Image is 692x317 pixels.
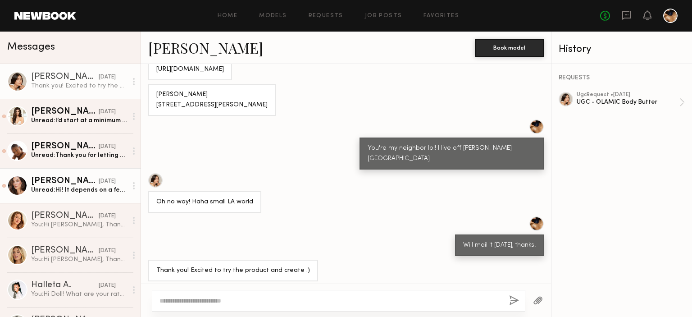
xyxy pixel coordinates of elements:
span: Messages [7,42,55,52]
a: Job Posts [365,13,402,19]
div: Unread: I’d start at a minimum of $300 to cross post on my own profile. :) [31,116,127,125]
a: Home [218,13,238,19]
div: You're my neighbor lol! I live off [PERSON_NAME][GEOGRAPHIC_DATA] [368,143,536,164]
div: [DATE] [99,73,116,82]
div: Will mail it [DATE], thanks! [463,240,536,251]
div: [URL][DOMAIN_NAME] [156,64,224,75]
div: Thank you! Excited to try the product and create :) [156,266,310,276]
div: You: Hi [PERSON_NAME], Thanks for getting back to me. My budget is $150/reel plus complimentary p... [31,221,127,229]
div: You: Hi [PERSON_NAME], Thanks for getting back to me. My budget is $150/reel plus complimentary p... [31,255,127,264]
div: You: Hi Doll! What are your rates for UGC reels? [31,290,127,299]
div: [PERSON_NAME] [31,107,99,116]
div: History [559,44,685,55]
button: Book model [475,39,544,57]
div: [PERSON_NAME] [31,73,99,82]
div: [DATE] [99,281,116,290]
div: ugc Request • [DATE] [577,92,679,98]
div: [DATE] [99,142,116,151]
div: [PERSON_NAME] [31,211,99,221]
div: REQUESTS [559,75,685,81]
div: [PERSON_NAME] [31,246,99,255]
a: Requests [309,13,343,19]
a: [PERSON_NAME] [148,38,263,57]
div: [PERSON_NAME] [31,142,99,151]
div: Thank you! Excited to try the product and create :) [31,82,127,90]
div: Unread: Hi! It depends on a few things! Is a brief provided with specifics? Are you looking for r... [31,186,127,194]
div: Oh no way! Haha small LA world [156,197,253,207]
div: [DATE] [99,108,116,116]
a: Book model [475,43,544,51]
div: [DATE] [99,177,116,186]
a: Models [259,13,287,19]
a: ugcRequest •[DATE]UGC - OLAMIC Body Butter [577,92,685,113]
a: Favorites [423,13,459,19]
div: [DATE] [99,247,116,255]
div: Halleta A. [31,281,99,290]
div: UGC - OLAMIC Body Butter [577,98,679,106]
div: [PERSON_NAME] [31,177,99,186]
div: [PERSON_NAME] [STREET_ADDRESS][PERSON_NAME] [156,90,268,110]
div: Unread: Thank you for letting me know, I will politely pass this time around! Hope to work with y... [31,151,127,160]
div: [DATE] [99,212,116,221]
